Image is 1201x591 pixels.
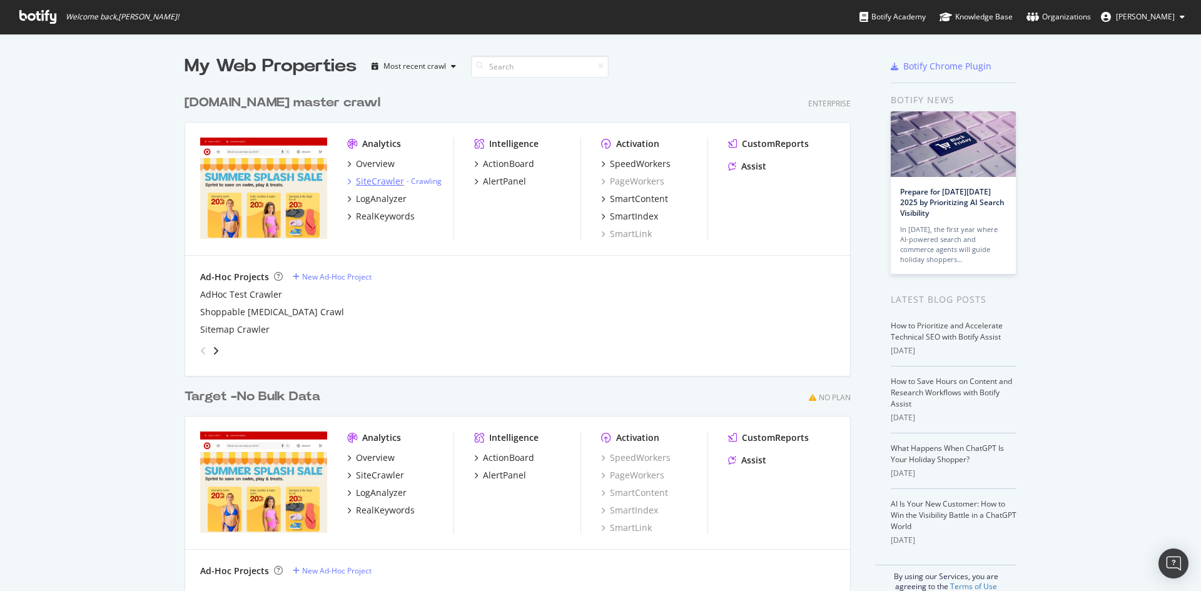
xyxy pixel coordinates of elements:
a: SmartIndex [601,504,658,517]
span: Welcome back, [PERSON_NAME] ! [66,12,179,22]
a: What Happens When ChatGPT Is Your Holiday Shopper? [891,443,1004,465]
button: Most recent crawl [367,56,461,76]
a: How to Prioritize and Accelerate Technical SEO with Botify Assist [891,320,1003,342]
div: Most recent crawl [383,63,446,70]
div: Activation [616,138,659,150]
div: [DATE] [891,412,1016,423]
div: ActionBoard [483,158,534,170]
a: [DOMAIN_NAME] master crawl [185,94,385,112]
div: [DOMAIN_NAME] master crawl [185,94,380,112]
div: [DATE] [891,468,1016,479]
div: angle-left [195,341,211,361]
img: www.target.com [200,138,327,239]
a: How to Save Hours on Content and Research Workflows with Botify Assist [891,376,1012,409]
div: LogAnalyzer [356,193,407,205]
div: Botify Chrome Plugin [903,60,991,73]
div: Knowledge Base [940,11,1013,23]
a: Target -No Bulk Data [185,388,325,406]
div: My Web Properties [185,54,357,79]
div: LogAnalyzer [356,487,407,499]
div: New Ad-Hoc Project [302,271,372,282]
div: RealKeywords [356,210,415,223]
div: SmartContent [610,193,668,205]
img: Prepare for Black Friday 2025 by Prioritizing AI Search Visibility [891,111,1016,177]
a: SiteCrawler- Crawling [347,175,442,188]
div: Analytics [362,138,401,150]
div: PageWorkers [601,175,664,188]
a: New Ad-Hoc Project [293,565,372,576]
div: AlertPanel [483,469,526,482]
input: Search [471,56,609,78]
a: AlertPanel [474,469,526,482]
a: Prepare for [DATE][DATE] 2025 by Prioritizing AI Search Visibility [900,186,1005,218]
div: RealKeywords [356,504,415,517]
a: SmartLink [601,522,652,534]
button: [PERSON_NAME] [1091,7,1195,27]
div: Activation [616,432,659,444]
a: SmartIndex [601,210,658,223]
div: Ad-Hoc Projects [200,565,269,577]
div: [DATE] [891,535,1016,546]
div: Botify news [891,93,1016,107]
span: Eric Cason [1116,11,1175,22]
a: SpeedWorkers [601,158,671,170]
div: CustomReports [742,432,809,444]
a: RealKeywords [347,504,415,517]
div: Assist [741,454,766,467]
a: AI Is Your New Customer: How to Win the Visibility Battle in a ChatGPT World [891,498,1016,532]
div: Overview [356,452,395,464]
a: SiteCrawler [347,469,404,482]
a: Assist [728,160,766,173]
a: CustomReports [728,138,809,150]
div: Analytics [362,432,401,444]
div: Overview [356,158,395,170]
a: AdHoc Test Crawler [200,288,282,301]
div: ActionBoard [483,452,534,464]
div: Assist [741,160,766,173]
div: Organizations [1026,11,1091,23]
div: - [407,176,442,186]
a: SmartLink [601,228,652,240]
div: angle-right [211,345,220,357]
a: CustomReports [728,432,809,444]
div: New Ad-Hoc Project [302,565,372,576]
div: In [DATE], the first year where AI-powered search and commerce agents will guide holiday shoppers… [900,225,1006,265]
div: Ad-Hoc Projects [200,271,269,283]
a: SpeedWorkers [601,452,671,464]
a: PageWorkers [601,469,664,482]
div: Enterprise [808,98,851,109]
a: LogAnalyzer [347,193,407,205]
a: ActionBoard [474,452,534,464]
div: AlertPanel [483,175,526,188]
a: ActionBoard [474,158,534,170]
div: Latest Blog Posts [891,293,1016,306]
a: Botify Chrome Plugin [891,60,991,73]
div: SiteCrawler [356,469,404,482]
a: Overview [347,158,395,170]
a: AlertPanel [474,175,526,188]
a: SmartContent [601,193,668,205]
div: Open Intercom Messenger [1158,548,1188,578]
img: targetsecondary.com [200,432,327,533]
a: SmartContent [601,487,668,499]
div: SpeedWorkers [610,158,671,170]
a: New Ad-Hoc Project [293,271,372,282]
div: No Plan [819,392,851,403]
div: CustomReports [742,138,809,150]
div: SmartIndex [610,210,658,223]
a: Assist [728,454,766,467]
div: Botify Academy [859,11,926,23]
a: Shoppable [MEDICAL_DATA] Crawl [200,306,344,318]
a: Sitemap Crawler [200,323,270,336]
a: RealKeywords [347,210,415,223]
div: Intelligence [489,138,539,150]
